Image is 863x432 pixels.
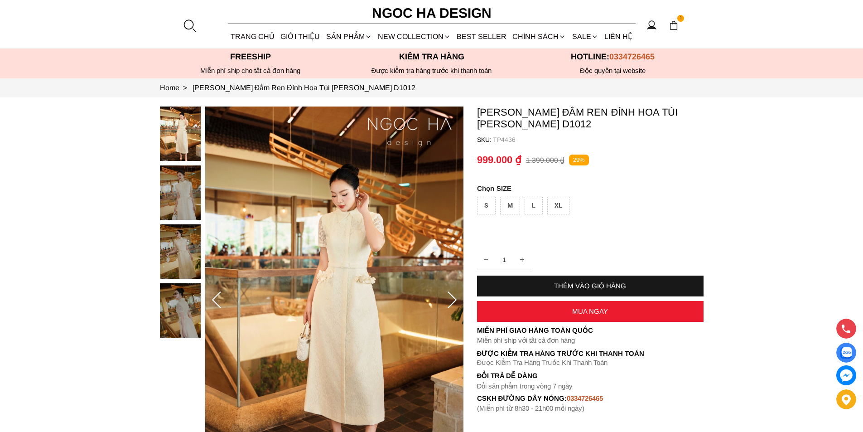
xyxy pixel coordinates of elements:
[836,365,856,385] a: messenger
[477,107,704,130] p: [PERSON_NAME] Đầm Ren Đính Hoa Túi [PERSON_NAME] D1012
[477,382,573,390] font: Đổi sản phẩm trong vòng 7 ngày
[160,107,201,161] img: Catherine Dress_ Đầm Ren Đính Hoa Túi Màu Kem D1012_mini_0
[669,20,679,30] img: img-CART-ICON-ksit0nf1
[477,136,493,143] h6: SKU:
[160,52,341,62] p: Freeship
[569,155,589,166] p: 29%
[454,24,510,49] a: BEST SELLER
[477,336,575,344] font: Miễn phí ship với tất cả đơn hàng
[677,15,685,22] span: 1
[836,343,856,363] a: Display image
[323,24,375,49] div: SẢN PHẨM
[364,2,500,24] a: Ngoc Ha Design
[510,24,569,49] div: Chính sách
[375,24,453,49] a: NEW COLLECTION
[525,197,543,214] div: L
[609,52,655,61] span: 0334726465
[228,24,278,49] a: TRANG CHỦ
[160,165,201,220] img: Catherine Dress_ Đầm Ren Đính Hoa Túi Màu Kem D1012_mini_1
[526,156,564,165] p: 1.399.000 ₫
[160,84,193,92] a: Link to Home
[477,251,531,269] input: Quantity input
[522,67,704,75] h6: Độc quyền tại website
[500,197,520,214] div: M
[477,349,704,358] p: Được Kiểm Tra Hàng Trước Khi Thanh Toán
[477,404,584,412] font: (Miễn phí từ 8h30 - 21h00 mỗi ngày)
[193,84,415,92] a: Link to Catherine Dress_ Đầm Ren Đính Hoa Túi Màu Kem D1012
[601,24,635,49] a: LIÊN HỆ
[179,84,191,92] span: >
[160,67,341,75] div: Miễn phí ship cho tất cả đơn hàng
[840,347,852,359] img: Display image
[477,307,704,315] div: MUA NGAY
[477,197,496,214] div: S
[567,394,603,402] font: 0334726465
[160,224,201,279] img: Catherine Dress_ Đầm Ren Đính Hoa Túi Màu Kem D1012_mini_2
[160,283,201,338] img: Catherine Dress_ Đầm Ren Đính Hoa Túi Màu Kem D1012_mini_3
[278,24,323,49] a: GIỚI THIỆU
[399,52,464,61] font: Kiểm tra hàng
[522,52,704,62] p: Hotline:
[477,359,704,367] p: Được Kiểm Tra Hàng Trước Khi Thanh Toán
[547,197,569,214] div: XL
[477,282,704,290] div: THÊM VÀO GIỎ HÀNG
[477,154,521,166] p: 999.000 ₫
[477,394,567,402] font: cskh đường dây nóng:
[477,326,593,334] font: Miễn phí giao hàng toàn quốc
[569,24,601,49] a: SALE
[341,67,522,75] p: Được kiểm tra hàng trước khi thanh toán
[477,372,704,379] h6: Đổi trả dễ dàng
[477,184,704,192] p: SIZE
[493,136,704,143] p: TP4436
